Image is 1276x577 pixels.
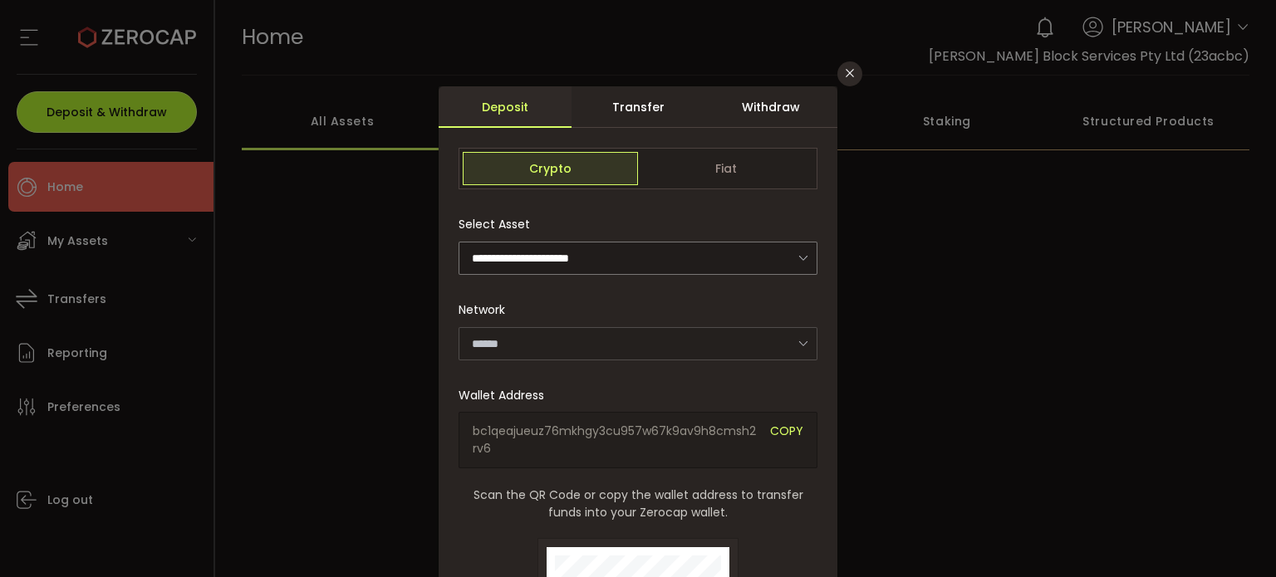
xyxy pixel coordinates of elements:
[459,301,515,318] label: Network
[463,152,638,185] span: Crypto
[459,487,817,521] span: Scan the QR Code or copy the wallet address to transfer funds into your Zerocap wallet.
[638,152,813,185] span: Fiat
[459,216,540,232] label: Select Asset
[770,423,803,457] span: COPY
[459,387,554,403] label: Wallet Address
[1193,497,1276,577] iframe: Chat Widget
[572,86,704,128] div: Transfer
[704,86,837,128] div: Withdraw
[837,61,862,86] button: Close
[439,86,572,128] div: Deposit
[473,423,758,457] span: bc1qeajueuz76mkhgy3cu957w67k9av9h8cmsh2rv6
